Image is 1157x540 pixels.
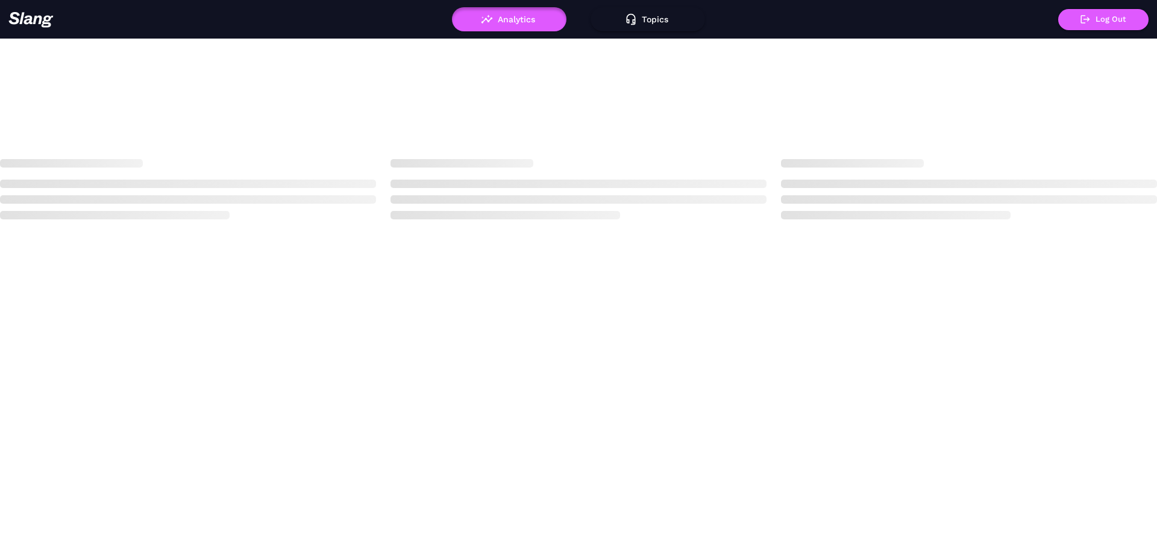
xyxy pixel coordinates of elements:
[591,7,705,31] button: Topics
[1058,9,1149,30] button: Log Out
[452,7,566,31] button: Analytics
[8,11,54,28] img: 623511267c55cb56e2f2a487_logo2.png
[452,14,566,23] a: Analytics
